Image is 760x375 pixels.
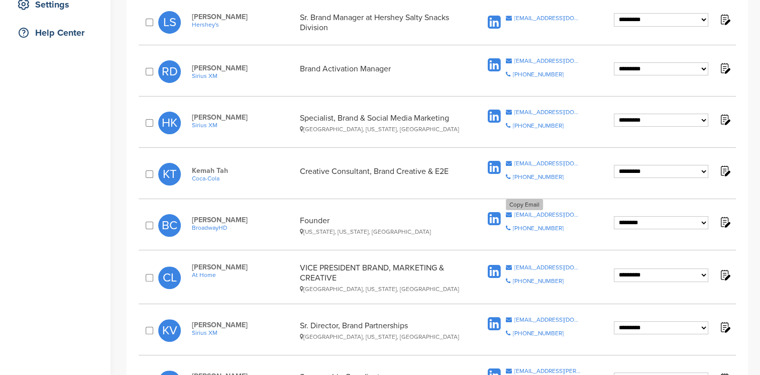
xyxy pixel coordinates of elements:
span: [PERSON_NAME] [192,263,294,271]
div: [US_STATE], [US_STATE], [GEOGRAPHIC_DATA] [300,228,461,235]
span: [PERSON_NAME] [192,113,294,122]
div: [EMAIL_ADDRESS][DOMAIN_NAME] [514,160,581,166]
img: Notes [718,164,731,177]
div: [EMAIL_ADDRESS][DOMAIN_NAME] [514,58,581,64]
img: Notes [718,13,731,26]
img: Notes [718,62,731,74]
div: [PHONE_NUMBER] [513,174,564,180]
div: Founder [300,216,461,235]
div: Creative Consultant, Brand Creative & E2E [300,166,461,182]
div: [GEOGRAPHIC_DATA], [US_STATE], [GEOGRAPHIC_DATA] [300,286,461,293]
a: Sirius XM [192,329,294,336]
a: Help Center [10,21,100,44]
div: [EMAIL_ADDRESS][DOMAIN_NAME] [514,317,581,323]
div: [PHONE_NUMBER] [513,278,564,284]
div: [GEOGRAPHIC_DATA], [US_STATE], [GEOGRAPHIC_DATA] [300,126,461,133]
a: BroadwayHD [192,224,294,231]
span: Kemah Tah [192,166,294,175]
div: Sr. Brand Manager at Hershey Salty Snacks Division [300,13,461,33]
span: CL [158,266,181,289]
div: [EMAIL_ADDRESS][DOMAIN_NAME] [514,15,581,21]
div: [EMAIL_ADDRESS][DOMAIN_NAME] [514,212,581,218]
img: Notes [718,216,731,228]
span: [PERSON_NAME] [192,321,294,329]
span: [PERSON_NAME] [192,13,294,21]
span: [PERSON_NAME] [192,64,294,72]
img: Notes [718,268,731,281]
div: Brand Activation Manager [300,64,461,79]
div: Specialist, Brand & Social Media Marketing [300,113,461,133]
div: Copy Email [506,199,543,210]
span: BC [158,214,181,237]
div: [PHONE_NUMBER] [513,71,564,77]
span: KV [158,319,181,342]
a: Sirius XM [192,72,294,79]
div: VICE PRESIDENT BRAND, MARKETING & CREATIVE [300,263,461,293]
div: [EMAIL_ADDRESS][PERSON_NAME][DOMAIN_NAME] [514,368,581,374]
a: Hershey's [192,21,294,28]
div: [EMAIL_ADDRESS][DOMAIN_NAME] [514,109,581,115]
a: Coca-Cola [192,175,294,182]
span: LS [158,11,181,34]
span: KT [158,163,181,185]
span: HK [158,112,181,134]
div: [PHONE_NUMBER] [513,330,564,336]
a: Sirius XM [192,122,294,129]
div: [PHONE_NUMBER] [513,123,564,129]
div: [PHONE_NUMBER] [513,225,564,231]
span: RD [158,60,181,83]
div: [GEOGRAPHIC_DATA], [US_STATE], [GEOGRAPHIC_DATA] [300,333,461,340]
div: [EMAIL_ADDRESS][DOMAIN_NAME] [514,264,581,270]
img: Notes [718,321,731,333]
div: Sr. Director, Brand Partnerships [300,321,461,340]
div: Help Center [15,24,100,42]
span: [PERSON_NAME] [192,216,294,224]
img: Notes [718,113,731,126]
a: At Home [192,271,294,278]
